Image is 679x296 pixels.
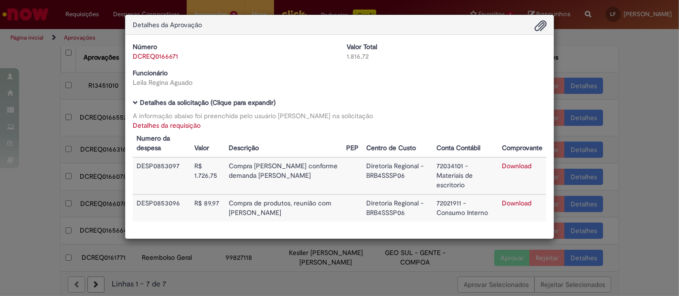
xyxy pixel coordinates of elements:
[225,130,342,157] th: Descrição
[347,51,546,61] div: 1.816,72
[225,194,342,222] td: Compra de produtos, reunião com [PERSON_NAME]
[133,52,178,61] a: DCREQ0166671
[191,194,225,222] td: R$ 89,97
[362,130,433,157] th: Centro de Custo
[140,98,276,107] b: Detalhes da solicitação (Clique para expandir)
[133,111,546,121] div: A informação abaixo foi preenchida pelo usuário [PERSON_NAME] na solicitação
[133,99,546,106] h5: Detalhes da solicitação (Clique para expandir)
[133,69,168,77] b: Funcionário
[433,157,498,194] td: 72034101 - Materiais de escritorio
[502,199,531,207] a: Download
[225,157,342,194] td: Compra [PERSON_NAME] conforme demanda [PERSON_NAME]
[191,130,225,157] th: Valor
[133,194,191,222] td: DESP0853096
[433,194,498,222] td: 72021911 - Consumo Interno
[133,42,157,51] b: Número
[362,194,433,222] td: Diretoria Regional - BRB4SSSP06
[133,130,191,157] th: Numero da despesa
[362,157,433,194] td: Diretoria Regional - BRB4SSSP06
[191,157,225,194] td: R$ 1.726,75
[133,121,201,130] a: Detalhes da requisição
[342,130,362,157] th: PEP
[133,20,202,29] span: Detalhes da Aprovação
[502,162,531,170] a: Download
[133,78,332,87] div: Leila Regina Aguado
[133,157,191,194] td: DESP0853097
[433,130,498,157] th: Conta Contábil
[498,130,546,157] th: Comprovante
[347,42,377,51] b: Valor Total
